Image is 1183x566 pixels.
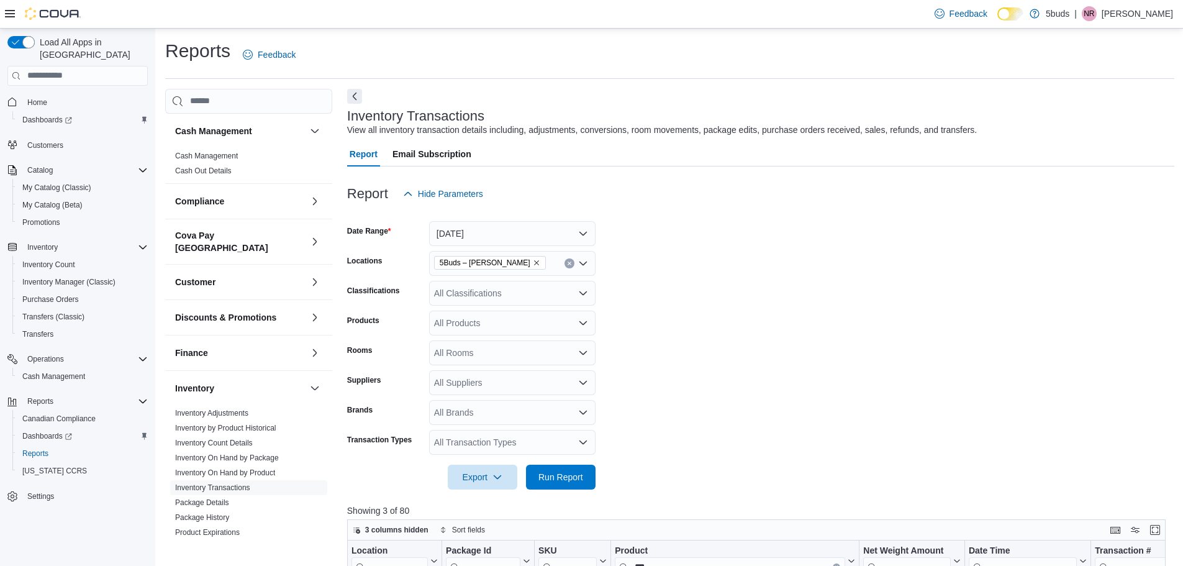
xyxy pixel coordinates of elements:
[22,312,84,322] span: Transfers (Classic)
[175,347,305,359] button: Finance
[175,408,248,418] span: Inventory Adjustments
[175,483,250,493] span: Inventory Transactions
[347,256,383,266] label: Locations
[238,42,301,67] a: Feedback
[22,115,72,125] span: Dashboards
[12,256,153,273] button: Inventory Count
[347,504,1174,517] p: Showing 3 of 80
[175,423,276,433] span: Inventory by Product Historical
[17,411,148,426] span: Canadian Compliance
[35,36,148,61] span: Load All Apps in [GEOGRAPHIC_DATA]
[12,462,153,480] button: [US_STATE] CCRS
[12,326,153,343] button: Transfers
[7,88,148,538] nav: Complex example
[307,275,322,290] button: Customer
[1108,523,1123,537] button: Keyboard shortcuts
[175,276,305,288] button: Customer
[175,439,253,447] a: Inventory Count Details
[175,513,229,522] a: Package History
[307,310,322,325] button: Discounts & Promotions
[348,523,433,537] button: 3 columns hidden
[307,345,322,360] button: Finance
[347,186,388,201] h3: Report
[27,165,53,175] span: Catalog
[578,288,588,298] button: Open list of options
[175,513,229,523] span: Package History
[307,194,322,209] button: Compliance
[2,93,153,111] button: Home
[452,525,485,535] span: Sort fields
[17,180,96,195] a: My Catalog (Classic)
[175,483,250,492] a: Inventory Transactions
[1102,6,1173,21] p: [PERSON_NAME]
[347,405,373,415] label: Brands
[347,435,412,445] label: Transaction Types
[27,354,64,364] span: Operations
[2,487,153,505] button: Settings
[22,431,72,441] span: Dashboards
[175,195,305,208] button: Compliance
[22,138,68,153] a: Customers
[347,345,373,355] label: Rooms
[22,352,69,367] button: Operations
[1128,523,1143,537] button: Display options
[578,258,588,268] button: Open list of options
[175,382,214,395] h3: Inventory
[22,394,148,409] span: Reports
[17,309,89,324] a: Transfers (Classic)
[17,327,148,342] span: Transfers
[22,372,85,381] span: Cash Management
[12,291,153,308] button: Purchase Orders
[22,240,148,255] span: Inventory
[12,196,153,214] button: My Catalog (Beta)
[175,276,215,288] h3: Customer
[22,488,148,504] span: Settings
[17,275,120,290] a: Inventory Manager (Classic)
[22,240,63,255] button: Inventory
[526,465,596,490] button: Run Report
[175,454,279,462] a: Inventory On Hand by Package
[175,166,232,176] span: Cash Out Details
[22,183,91,193] span: My Catalog (Classic)
[12,410,153,427] button: Canadian Compliance
[435,523,490,537] button: Sort fields
[27,242,58,252] span: Inventory
[12,368,153,385] button: Cash Management
[175,468,275,477] a: Inventory On Hand by Product
[398,181,488,206] button: Hide Parameters
[997,7,1023,21] input: Dark Mode
[440,257,530,269] span: 5Buds – [PERSON_NAME]
[17,257,80,272] a: Inventory Count
[175,453,279,463] span: Inventory On Hand by Package
[165,39,230,63] h1: Reports
[17,112,148,127] span: Dashboards
[17,369,90,384] a: Cash Management
[22,137,148,153] span: Customers
[1148,523,1163,537] button: Enter fullscreen
[17,446,148,461] span: Reports
[175,527,240,537] span: Product Expirations
[533,259,540,267] button: Remove 5Buds – Warman from selection in this group
[17,112,77,127] a: Dashboards
[969,545,1077,557] div: Date Time
[17,198,148,212] span: My Catalog (Beta)
[578,408,588,418] button: Open list of options
[175,125,305,137] button: Cash Management
[175,424,276,432] a: Inventory by Product Historical
[17,429,77,444] a: Dashboards
[2,393,153,410] button: Reports
[22,414,96,424] span: Canadian Compliance
[175,498,229,508] span: Package Details
[175,311,276,324] h3: Discounts & Promotions
[22,352,148,367] span: Operations
[2,350,153,368] button: Operations
[17,463,92,478] a: [US_STATE] CCRS
[27,98,47,107] span: Home
[175,229,305,254] h3: Cova Pay [GEOGRAPHIC_DATA]
[347,89,362,104] button: Next
[17,198,88,212] a: My Catalog (Beta)
[1082,6,1097,21] div: Nicole Ryland
[17,180,148,195] span: My Catalog (Classic)
[365,525,428,535] span: 3 columns hidden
